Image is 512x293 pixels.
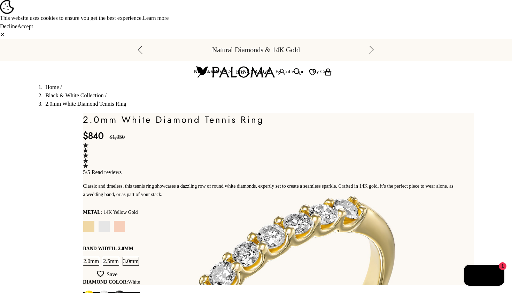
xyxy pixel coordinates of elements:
sale-price: $840 [83,129,104,143]
legend: Band Width: 2.0mm [83,243,133,254]
a: Home [45,84,59,90]
span: 2.0mm White Diamond Tennis Ring [45,101,126,107]
nav: breadcrumbs [38,83,474,108]
p: Classic and timeless, this tennis ring showcases a dazzling row of round white diamonds, expertly... [83,182,456,199]
a: 5/5 Read reviews [83,143,456,175]
span: 5/5 [83,169,90,175]
span: 2.0mm [83,257,99,265]
span: USD $ [208,69,218,75]
a: Learn more [143,15,169,21]
nav: Secondary navigation [208,61,332,83]
variant-option-value: 14K Yellow Gold [103,207,138,218]
button: USD $ [208,69,225,75]
compare-at-price: $1,050 [109,132,125,142]
inbox-online-store-chat: Shopify online store chat [462,265,506,287]
span: 3.0mm [123,257,139,265]
h1: 2.0mm White Diamond Tennis Ring [83,113,456,126]
legend: Diamond Color: [83,277,140,287]
legend: Metal: [83,207,102,218]
button: Accept [17,22,33,31]
p: Natural Diamonds & 14K Gold [212,45,300,55]
span: 2.5mm [103,257,119,265]
span: Read reviews [92,169,122,175]
a: Black & White Collection [45,92,103,98]
variant-option-value: white [128,279,140,285]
